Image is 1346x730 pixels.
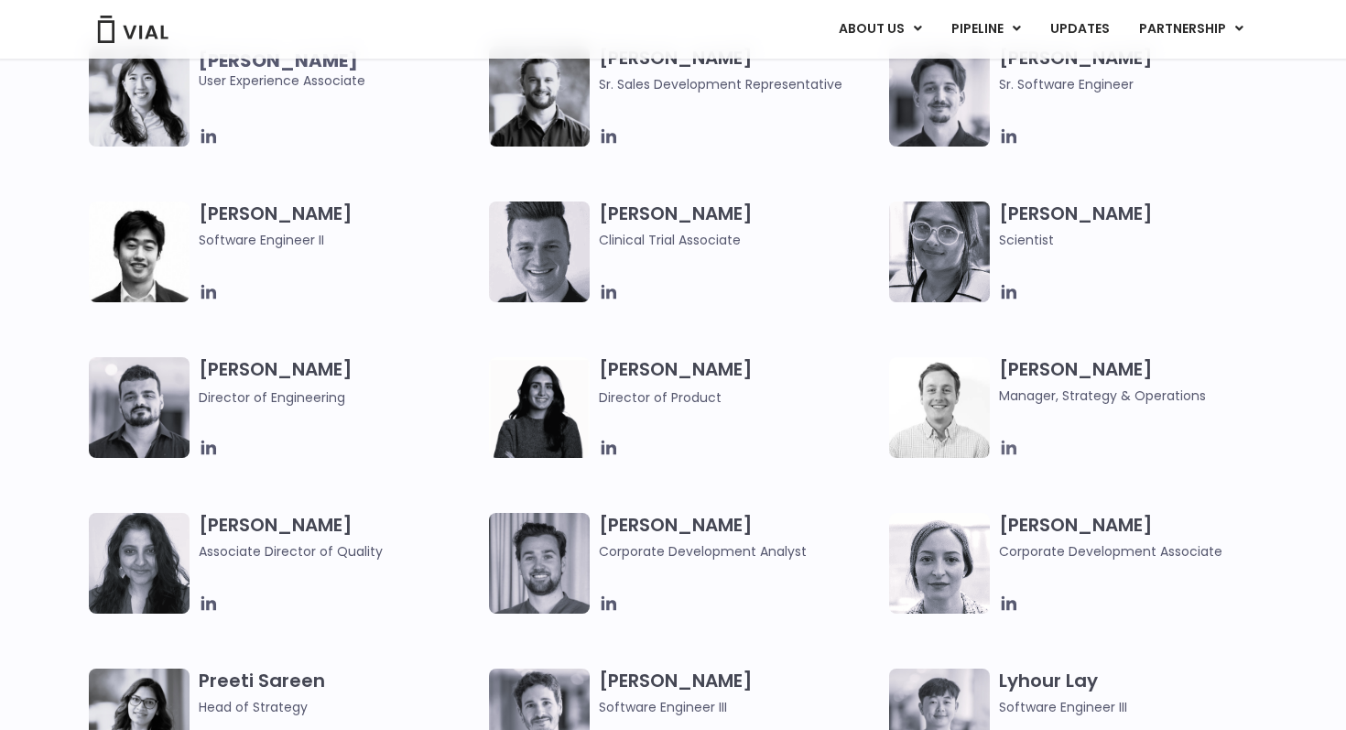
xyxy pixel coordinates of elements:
img: Headshot of smiling man named Collin [489,202,590,302]
span: User Experience Associate [199,50,480,91]
span: Corporate Development Analyst [599,541,880,561]
h3: [PERSON_NAME] [999,46,1280,94]
h3: [PERSON_NAME] [999,357,1280,406]
img: Fran [889,46,990,147]
img: Vial Logo [96,16,169,43]
img: Headshot of smiling woman named Beatrice [889,513,990,614]
a: UPDATES [1036,14,1123,45]
h3: [PERSON_NAME] [599,46,880,94]
span: Director of Engineering [199,388,345,407]
span: Clinical Trial Associate [599,230,880,250]
h3: [PERSON_NAME] [999,513,1280,561]
a: PIPELINEMenu Toggle [937,14,1035,45]
h3: Preeti Sareen [199,669,480,717]
img: Image of smiling man named Hugo [489,46,590,147]
span: Head of Strategy [199,697,480,717]
h3: [PERSON_NAME] [199,513,480,561]
a: ABOUT USMenu Toggle [824,14,936,45]
h3: [PERSON_NAME] [599,202,880,250]
h3: [PERSON_NAME] [599,513,880,561]
span: Software Engineer III [999,697,1280,717]
h3: [PERSON_NAME] [599,357,880,408]
a: PARTNERSHIPMenu Toggle [1124,14,1258,45]
img: Headshot of smiling woman named Bhavika [89,513,190,614]
span: Associate Director of Quality [199,541,480,561]
img: Smiling woman named Ira [489,357,590,458]
span: Manager, Strategy & Operations [999,386,1280,406]
img: Kyle Mayfield [889,357,990,458]
span: Corporate Development Associate [999,541,1280,561]
img: Igor [89,357,190,458]
span: Sr. Software Engineer [999,74,1280,94]
b: [PERSON_NAME] [199,48,358,73]
h3: [PERSON_NAME] [599,669,880,717]
img: Headshot of smiling woman named Anjali [889,202,990,302]
span: Scientist [999,230,1280,250]
span: Sr. Sales Development Representative [599,74,880,94]
h3: [PERSON_NAME] [199,357,480,408]
h3: [PERSON_NAME] [199,202,480,250]
span: Director of Product [599,388,722,407]
h3: [PERSON_NAME] [999,202,1280,250]
h3: Lyhour Lay [999,669,1280,717]
span: Software Engineer II [199,230,480,250]
span: Software Engineer III [599,697,880,717]
img: Jason Zhang [89,202,190,302]
img: Image of smiling man named Thomas [489,513,590,614]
